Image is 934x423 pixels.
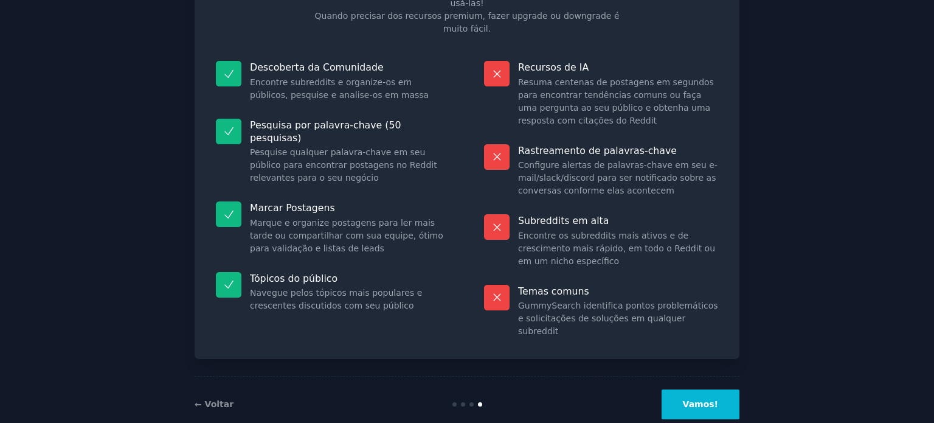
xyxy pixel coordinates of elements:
font: Pesquisa por palavra-chave (50 pesquisas) [250,119,401,144]
font: Temas comuns [518,285,589,297]
font: Tópicos do público [250,273,337,284]
font: Resuma centenas de postagens em segundos para encontrar tendências comuns ou faça uma pergunta ao... [518,77,714,125]
font: Descoberta da Comunidade [250,61,384,73]
font: Marcar Postagens [250,202,335,214]
font: Pesquise qualquer palavra-chave em seu público para encontrar postagens no Reddit relevantes para... [250,147,437,183]
font: GummySearch identifica pontos problemáticos e solicitações de soluções em qualquer subreddit [518,301,718,336]
font: Encontre subreddits e organize-os em públicos, pesquise e analise-os em massa [250,77,429,100]
font: Vamos! [683,399,718,409]
font: Recursos de IA [518,61,589,73]
a: ← Voltar [195,399,233,409]
font: Rastreamento de palavras-chave [518,145,677,156]
button: Vamos! [662,390,739,419]
font: Encontre os subreddits mais ativos e de crescimento mais rápido, em todo o Reddit ou em um nicho ... [518,231,715,266]
font: Quando precisar dos recursos premium, fazer upgrade ou downgrade é muito fácil. [315,11,620,33]
font: Marque e organize postagens para ler mais tarde ou compartilhar com sua equipe, ótimo para valida... [250,218,443,253]
font: Configure alertas de palavras-chave em seu e-mail/slack/discord para ser notificado sobre as conv... [518,160,718,195]
font: Subreddits em alta [518,215,609,226]
font: Navegue pelos tópicos mais populares e crescentes discutidos com seu público [250,288,422,310]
